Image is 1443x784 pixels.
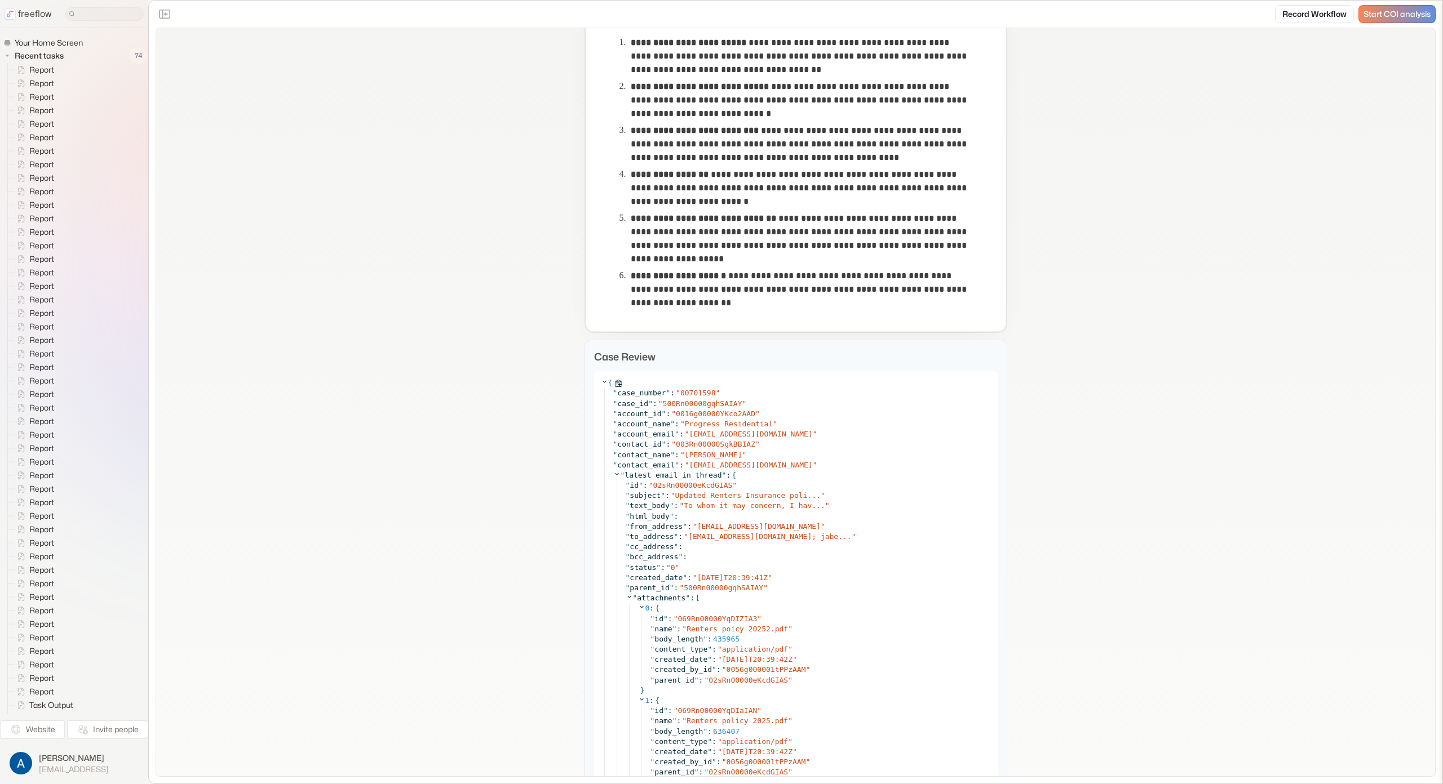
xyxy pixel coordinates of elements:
[679,430,684,438] span: :
[27,483,57,495] span: Report
[825,501,830,510] span: "
[694,676,699,684] span: "
[821,491,825,500] span: "
[27,591,57,603] span: Report
[626,583,630,592] span: "
[675,563,680,572] span: "
[716,665,721,674] span: :
[617,451,670,459] span: contact_name
[626,532,630,541] span: "
[27,618,57,630] span: Report
[678,532,683,541] span: :
[788,625,793,633] span: "
[650,625,655,633] span: "
[716,389,720,397] span: "
[613,430,618,438] span: "
[630,563,656,572] span: status
[27,267,57,278] span: Report
[8,712,78,725] a: Task Output
[617,440,661,448] span: contact_id
[613,420,618,428] span: "
[693,573,697,582] span: "
[630,501,669,510] span: text_body
[712,665,716,674] span: "
[630,542,674,551] span: cc_address
[674,614,678,623] span: "
[27,280,57,292] span: Report
[763,583,768,592] span: "
[626,573,630,582] span: "
[649,603,654,613] span: :
[685,451,742,459] span: [PERSON_NAME]
[805,665,810,674] span: "
[27,308,57,319] span: Report
[713,635,740,643] span: 435965
[27,713,77,724] span: Task Output
[678,553,683,561] span: "
[649,481,653,489] span: "
[8,198,59,212] a: Report
[654,614,663,623] span: id
[27,321,57,332] span: Report
[613,440,618,448] span: "
[689,430,813,438] span: [EMAIL_ADDRESS][DOMAIN_NAME]
[8,428,59,442] a: Report
[27,118,57,130] span: Report
[8,131,59,144] a: Report
[663,614,668,623] span: "
[656,563,661,572] span: "
[666,440,670,448] span: :
[690,593,694,603] span: :
[675,491,821,500] span: Updated Renters Insurance poli...
[27,402,57,413] span: Report
[662,440,666,448] span: "
[8,144,59,158] a: Report
[671,409,676,418] span: "
[613,389,618,397] span: "
[682,625,687,633] span: "
[678,542,683,551] span: :
[8,496,59,509] a: Report
[617,399,648,408] span: case_id
[732,470,736,480] span: {
[639,481,643,489] span: "
[680,451,685,459] span: "
[688,532,852,541] span: [EMAIL_ADDRESS][DOMAIN_NAME]; jabe...
[637,594,685,602] span: attachments
[679,501,684,510] span: "
[683,573,687,582] span: "
[666,389,670,397] span: "
[630,512,669,520] span: html_body
[707,655,712,663] span: "
[671,440,676,448] span: "
[670,420,675,428] span: "
[755,440,760,448] span: "
[704,676,709,684] span: "
[8,171,59,185] a: Report
[27,389,57,400] span: Report
[27,605,57,616] span: Report
[27,551,57,562] span: Report
[67,720,148,738] button: Invite people
[685,420,773,428] span: Progress Residential
[675,420,679,428] span: :
[27,429,57,440] span: Report
[8,617,59,631] a: Report
[742,451,746,459] span: "
[8,698,78,712] a: Task Output
[685,430,689,438] span: "
[655,603,659,613] span: {
[27,335,57,346] span: Report
[8,442,59,455] a: Report
[693,522,697,531] span: "
[630,532,674,541] span: to_address
[621,471,625,479] span: "
[18,7,52,21] p: freeflow
[27,132,57,143] span: Report
[8,671,59,685] a: Report
[665,491,670,500] span: :
[654,635,703,643] span: body_length
[670,512,674,520] span: "
[676,625,681,633] span: :
[27,510,57,522] span: Report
